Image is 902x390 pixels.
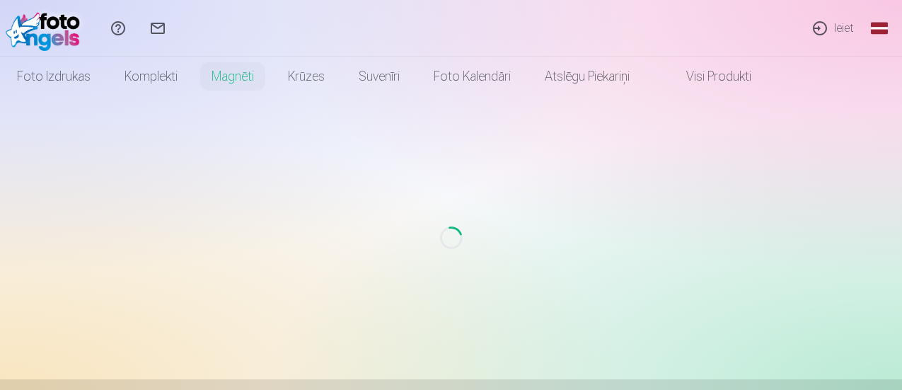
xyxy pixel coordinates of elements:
[647,57,768,96] a: Visi produkti
[6,6,87,51] img: /fa1
[195,57,271,96] a: Magnēti
[342,57,417,96] a: Suvenīri
[528,57,647,96] a: Atslēgu piekariņi
[108,57,195,96] a: Komplekti
[271,57,342,96] a: Krūzes
[417,57,528,96] a: Foto kalendāri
